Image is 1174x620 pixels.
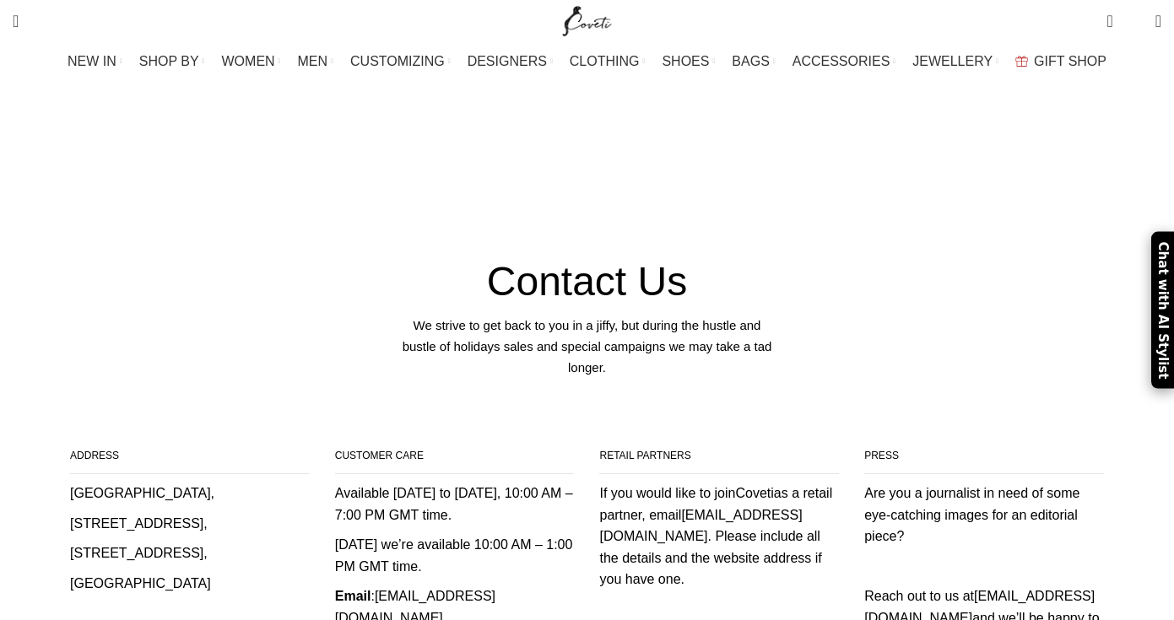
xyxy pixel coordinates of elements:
span: 0 [1108,8,1121,21]
img: GiftBag [1015,56,1028,67]
a: JEWELLERY [912,45,998,78]
a: SHOES [662,45,715,78]
span: SHOP BY [139,53,199,69]
h4: Contact Us [487,257,687,306]
a: 0 [1098,4,1121,38]
a: MEN [298,45,333,78]
a: DESIGNERS [468,45,553,78]
div: Main navigation [4,45,1170,78]
span: 0 [1129,17,1142,30]
h1: Contact us [498,99,675,143]
span: JEWELLERY [912,53,993,69]
a: Search [4,4,27,38]
h4: PRESS [864,446,1104,474]
p: [GEOGRAPHIC_DATA], [70,483,310,504]
p: If you would like to join as a retail partner, email . Please include all the details and the web... [599,483,839,590]
span: CUSTOMIZING [350,53,445,69]
a: [EMAIL_ADDRESS][DOMAIN_NAME] [599,508,802,544]
a: Home [526,155,562,170]
div: We strive to get back to you in a jiffy, but during the hustle and bustle of holidays sales and s... [395,315,779,378]
a: CLOTHING [570,45,646,78]
span: CLOTHING [570,53,640,69]
div: My Wishlist [1126,4,1143,38]
p: [DATE] we’re available 10:00 AM – 1:00 PM GMT time. [335,534,575,577]
span: DESIGNERS [468,53,547,69]
span: GIFT SHOP [1034,53,1106,69]
p: Available [DATE] to [DATE], 10:00 AM – 7:00 PM GMT time. [335,483,575,526]
a: BAGS [732,45,775,78]
span: MEN [298,53,328,69]
a: Site logo [559,13,615,27]
a: GIFT SHOP [1015,45,1106,78]
span: ACCESSORIES [793,53,890,69]
a: ACCESSORIES [793,45,896,78]
span: BAGS [732,53,769,69]
h4: ADDRESS [70,446,310,474]
a: WOMEN [222,45,281,78]
a: NEW IN [68,45,122,78]
p: [GEOGRAPHIC_DATA] [70,573,310,595]
span: SHOES [662,53,709,69]
p: Are you a journalist in need of some eye-catching images for an editorial piece? [864,483,1104,547]
span: NEW IN [68,53,116,69]
p: [STREET_ADDRESS], [70,513,310,535]
span: WOMEN [222,53,275,69]
p: [STREET_ADDRESS], [70,542,310,564]
h4: RETAIL PARTNERS [599,446,839,474]
a: Coveti [735,486,773,500]
strong: Email [335,589,371,603]
a: CUSTOMIZING [350,45,451,78]
span: Contact us [579,155,649,170]
a: SHOP BY [139,45,205,78]
h4: CUSTOMER CARE [335,446,575,474]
